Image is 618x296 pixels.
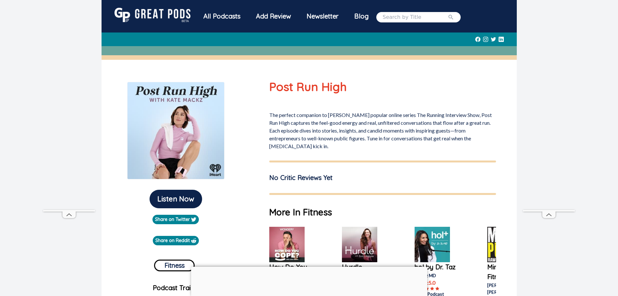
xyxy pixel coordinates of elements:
[154,260,195,271] button: Fitness
[248,8,299,25] a: Add Review
[342,262,394,272] a: Hurdle
[127,82,224,179] img: Post Run High
[153,236,199,245] a: Share on Reddit
[342,227,377,262] img: Hurdle
[269,173,333,183] h1: No Critic Reviews Yet
[299,8,346,26] a: Newsletter
[523,15,575,210] iframe: Advertisement
[150,190,202,208] button: Listen Now
[415,272,467,279] p: Dr. Taz MD
[269,205,496,219] h1: More In Fitness
[383,13,448,21] input: Search by Title
[269,227,305,262] img: How Do You Cope?
[152,215,199,224] a: Share on Twitter
[346,8,376,25] a: Blog
[196,8,248,25] div: All Podcasts
[415,279,467,287] p: Score: 5.0
[43,15,95,210] iframe: Advertisement
[115,8,190,22] img: GreatPods
[107,283,245,293] p: Podcast Trailer
[299,8,346,25] div: Newsletter
[154,257,195,271] a: Fitness
[269,78,496,96] p: Post Run High
[191,267,427,296] iframe: Advertisement
[269,262,321,282] a: How Do You Cope?
[269,109,496,150] p: The perfect companion to [PERSON_NAME] popular online series The Running Interview Show, Post Run...
[415,262,467,272] a: hol by Dr. Taz
[415,227,450,262] img: hol by Dr. Taz
[196,8,248,26] a: All Podcasts
[487,227,523,262] img: Mind Pump: Raw Fitness Truths
[487,262,539,282] a: Mind Pump: Raw Fitness Truths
